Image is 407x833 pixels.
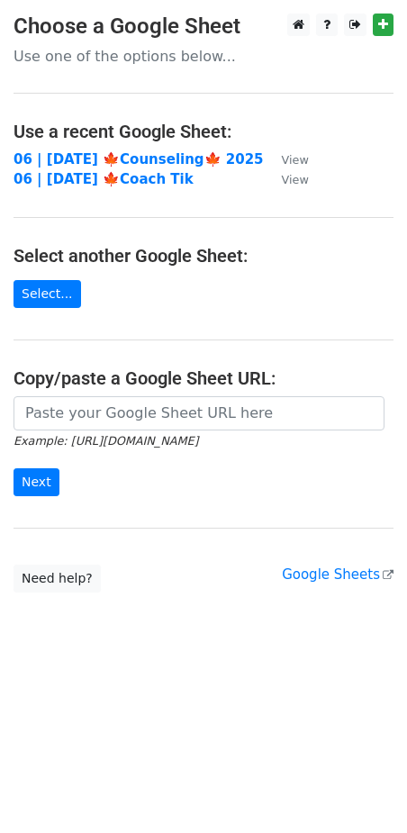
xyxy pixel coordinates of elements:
[282,566,393,583] a: Google Sheets
[14,565,101,593] a: Need help?
[14,367,393,389] h4: Copy/paste a Google Sheet URL:
[14,171,194,187] a: 06 | [DATE] 🍁Coach Tik
[14,280,81,308] a: Select...
[14,396,384,430] input: Paste your Google Sheet URL here
[14,47,393,66] p: Use one of the options below...
[14,121,393,142] h4: Use a recent Google Sheet:
[14,434,198,448] small: Example: [URL][DOMAIN_NAME]
[14,245,393,267] h4: Select another Google Sheet:
[264,171,309,187] a: View
[14,14,393,40] h3: Choose a Google Sheet
[14,151,264,168] a: 06 | [DATE] 🍁Counseling🍁 2025
[264,151,309,168] a: View
[14,468,59,496] input: Next
[282,173,309,186] small: View
[282,153,309,167] small: View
